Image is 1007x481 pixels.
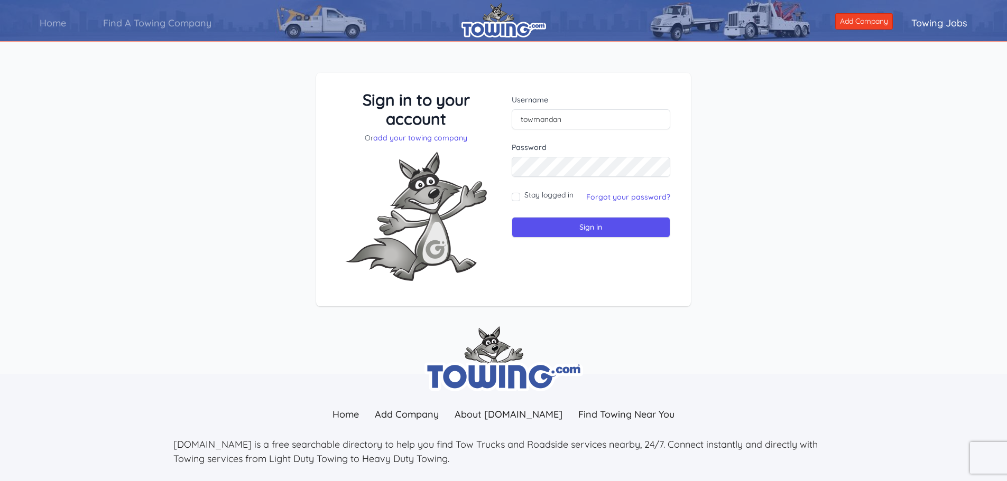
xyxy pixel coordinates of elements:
label: Stay logged in [524,190,574,200]
input: Sign in [512,217,671,238]
a: Home [325,403,367,426]
img: logo.png [461,3,546,37]
p: Or [337,133,496,143]
a: Home [21,8,85,38]
a: Find Towing Near You [570,403,682,426]
a: Forgot your password? [586,192,670,202]
a: About [DOMAIN_NAME] [447,403,570,426]
a: Find A Towing Company [85,8,230,38]
a: Towing Jobs [893,8,986,38]
a: Add Company [835,13,893,30]
a: add your towing company [373,133,467,143]
img: towing [424,326,583,391]
h3: Sign in to your account [337,90,496,128]
a: Add Company [367,403,447,426]
label: Password [512,142,671,153]
p: [DOMAIN_NAME] is a free searchable directory to help you find Tow Trucks and Roadside services ne... [173,437,834,466]
img: Fox-Excited.png [337,143,495,289]
label: Username [512,95,671,105]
